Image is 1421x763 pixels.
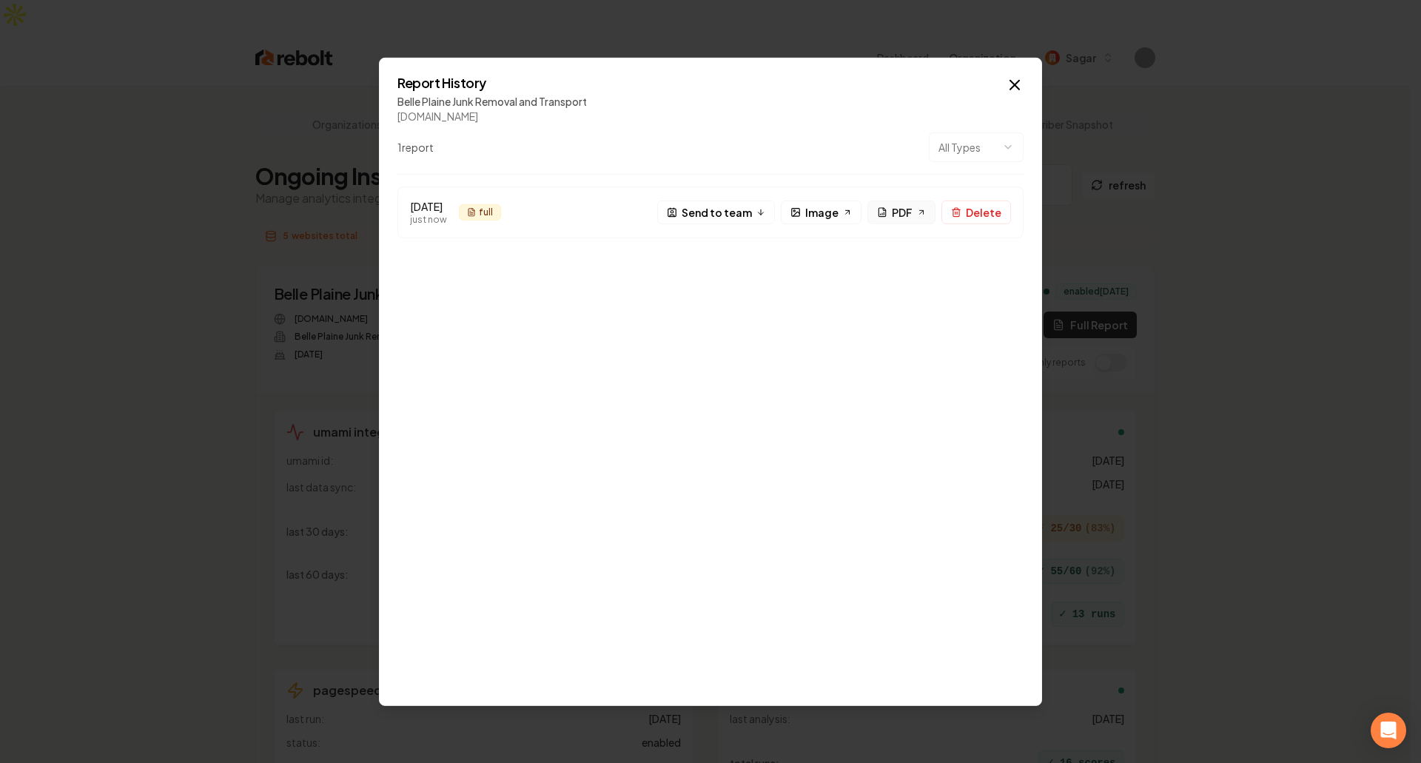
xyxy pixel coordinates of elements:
[657,200,775,223] button: Send to team
[867,200,935,223] a: PDF
[397,139,434,154] div: 1 report
[397,93,1024,108] div: Belle Plaine Junk Removal and Transport
[941,200,1011,223] button: Delete
[966,204,1001,220] span: Delete
[805,204,839,220] span: Image
[479,206,493,218] span: full
[397,108,1024,123] div: [DOMAIN_NAME]
[682,204,752,220] span: Send to team
[892,204,913,220] span: PDF
[410,213,447,225] div: just now
[410,198,447,213] div: [DATE]
[781,200,861,223] a: Image
[397,75,1024,89] h2: Report History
